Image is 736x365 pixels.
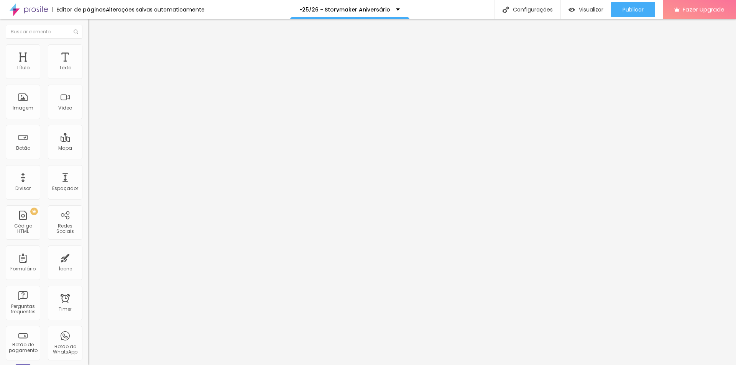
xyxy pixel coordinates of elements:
[623,7,644,13] span: Publicar
[13,105,33,111] div: Imagem
[579,7,603,13] span: Visualizar
[561,2,611,17] button: Visualizar
[16,146,30,151] div: Botão
[683,6,724,13] span: Fazer Upgrade
[59,266,72,272] div: Ícone
[52,7,106,12] div: Editor de páginas
[52,186,78,191] div: Espaçador
[568,7,575,13] img: view-1.svg
[58,146,72,151] div: Mapa
[58,105,72,111] div: Vídeo
[8,342,38,353] div: Botão de pagamento
[611,2,655,17] button: Publicar
[8,304,38,315] div: Perguntas frequentes
[8,223,38,234] div: Código HTML
[50,344,80,355] div: Botão do WhatsApp
[59,65,71,70] div: Texto
[88,19,736,365] iframe: Editor
[59,306,72,312] div: Timer
[300,7,390,12] p: •25/26 - Storymaker Aniversário
[6,25,82,39] input: Buscar elemento
[106,7,205,12] div: Alterações salvas automaticamente
[503,7,509,13] img: Icone
[16,65,30,70] div: Título
[15,186,31,191] div: Divisor
[50,223,80,234] div: Redes Sociais
[10,266,36,272] div: Formulário
[74,29,78,34] img: Icone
